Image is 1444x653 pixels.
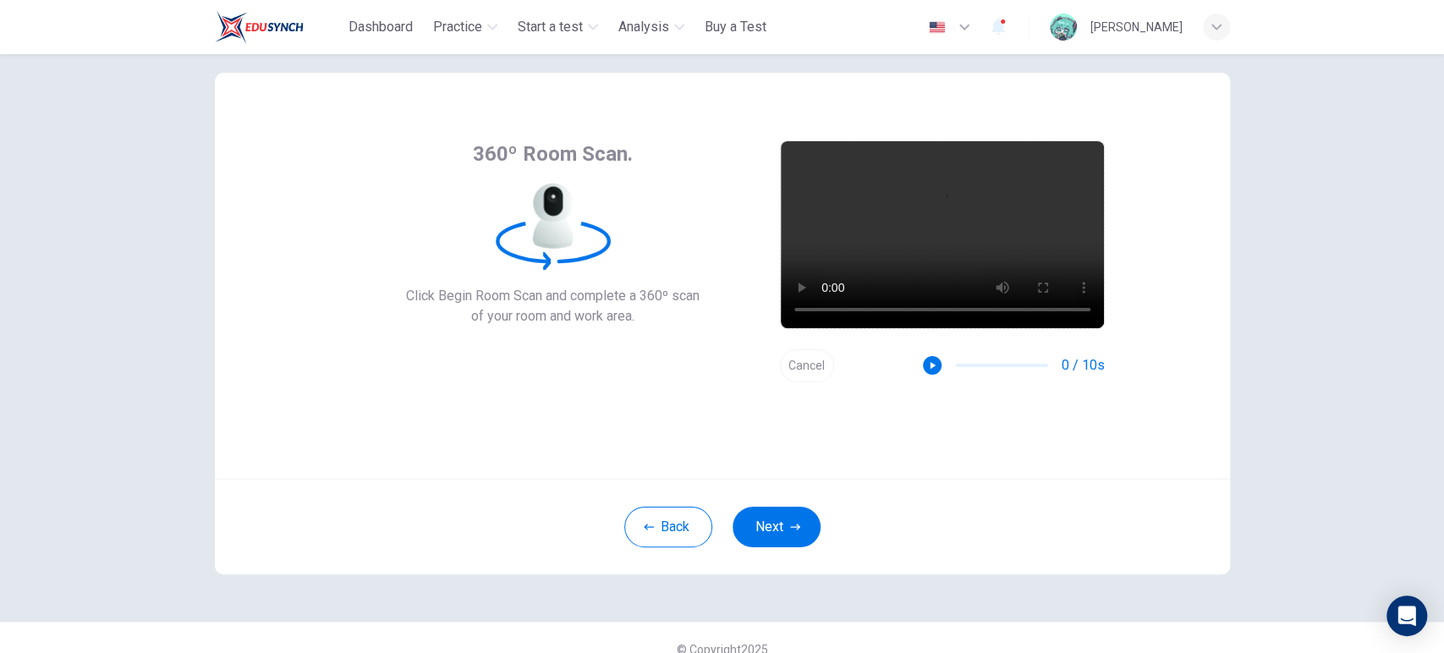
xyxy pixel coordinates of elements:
[511,12,605,42] button: Start a test
[612,12,691,42] button: Analysis
[342,12,420,42] button: Dashboard
[215,10,304,44] img: ELTC logo
[406,286,700,306] span: Click Begin Room Scan and complete a 360º scan
[1062,355,1105,376] span: 0 / 10s
[433,17,482,37] span: Practice
[1090,17,1183,37] div: [PERSON_NAME]
[698,12,773,42] button: Buy a Test
[518,17,583,37] span: Start a test
[733,507,821,547] button: Next
[406,306,700,326] span: of your room and work area.
[705,17,766,37] span: Buy a Test
[349,17,413,37] span: Dashboard
[780,349,834,382] button: Cancel
[1386,595,1427,636] div: Open Intercom Messenger
[624,507,712,547] button: Back
[926,21,947,34] img: en
[473,140,633,167] span: 360º Room Scan.
[215,10,343,44] a: ELTC logo
[426,12,504,42] button: Practice
[618,17,669,37] span: Analysis
[1050,14,1077,41] img: Profile picture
